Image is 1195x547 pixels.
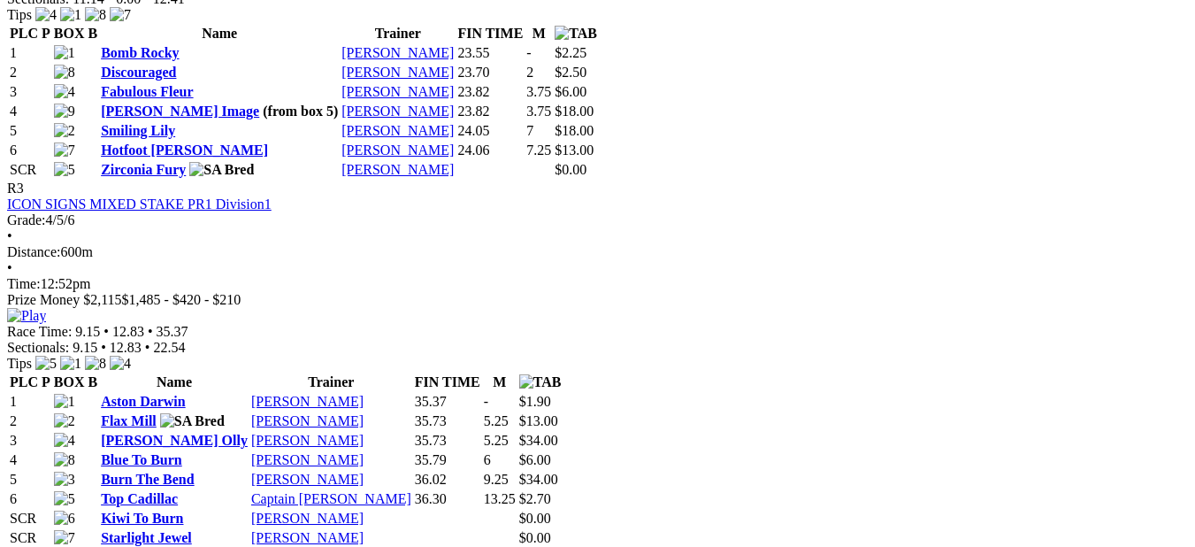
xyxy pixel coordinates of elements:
[341,123,454,138] a: [PERSON_NAME]
[7,276,1188,292] div: 12:52pm
[9,64,51,81] td: 2
[519,472,558,487] span: $34.00
[341,143,454,158] a: [PERSON_NAME]
[456,122,524,140] td: 24.05
[555,162,586,177] span: $0.00
[484,413,509,428] text: 5.25
[7,260,12,275] span: •
[54,433,75,449] img: 4
[414,490,481,508] td: 36.30
[54,143,75,158] img: 7
[122,292,241,307] span: $1,485 - $420 - $210
[519,394,551,409] span: $1.90
[9,510,51,528] td: SCR
[555,65,586,80] span: $2.50
[101,162,186,177] a: Zirconia Fury
[54,491,75,507] img: 5
[101,472,195,487] a: Burn The Bend
[414,432,481,450] td: 35.73
[160,413,225,429] img: SA Bred
[54,530,75,546] img: 7
[525,25,552,42] th: M
[42,374,50,389] span: P
[7,212,46,227] span: Grade:
[519,452,551,467] span: $6.00
[251,413,364,428] a: [PERSON_NAME]
[555,26,597,42] img: TAB
[85,356,106,372] img: 8
[555,143,594,158] span: $13.00
[7,196,272,212] a: ICON SIGNS MIXED STAKE PR1 Division1
[7,276,41,291] span: Time:
[101,491,178,506] a: Top Cadillac
[456,83,524,101] td: 23.82
[414,451,481,469] td: 35.79
[7,244,1188,260] div: 600m
[85,7,106,23] img: 8
[555,84,586,99] span: $6.00
[251,452,364,467] a: [PERSON_NAME]
[9,432,51,450] td: 3
[341,104,454,119] a: [PERSON_NAME]
[54,123,75,139] img: 2
[101,394,186,409] a: Aston Darwin
[88,26,97,41] span: B
[263,104,338,119] span: (from box 5)
[456,103,524,120] td: 23.82
[153,340,185,355] span: 22.54
[101,45,179,60] a: Bomb Rocky
[7,7,32,22] span: Tips
[145,340,150,355] span: •
[9,122,51,140] td: 5
[75,324,100,339] span: 9.15
[54,394,75,410] img: 1
[484,433,509,448] text: 5.25
[7,292,1188,308] div: Prize Money $2,115
[9,412,51,430] td: 2
[9,529,51,547] td: SCR
[9,490,51,508] td: 6
[414,393,481,411] td: 35.37
[526,84,551,99] text: 3.75
[54,45,75,61] img: 1
[414,471,481,489] td: 36.02
[484,452,491,467] text: 6
[250,374,412,391] th: Trainer
[101,84,193,99] a: Fabulous Fleur
[103,324,109,339] span: •
[341,25,455,42] th: Trainer
[148,324,153,339] span: •
[9,161,51,179] td: SCR
[101,530,192,545] a: Starlight Jewel
[9,103,51,120] td: 4
[101,65,176,80] a: Discouraged
[189,162,254,178] img: SA Bred
[54,413,75,429] img: 2
[341,162,454,177] a: [PERSON_NAME]
[54,511,75,527] img: 6
[526,123,533,138] text: 7
[251,491,411,506] a: Captain [PERSON_NAME]
[9,142,51,159] td: 6
[484,491,516,506] text: 13.25
[110,356,131,372] img: 4
[456,64,524,81] td: 23.70
[100,25,339,42] th: Name
[341,45,454,60] a: [PERSON_NAME]
[54,65,75,81] img: 8
[101,413,157,428] a: Flax Mill
[483,374,517,391] th: M
[10,26,38,41] span: PLC
[9,451,51,469] td: 4
[519,433,558,448] span: $34.00
[101,340,106,355] span: •
[54,472,75,488] img: 3
[341,65,454,80] a: [PERSON_NAME]
[110,7,131,23] img: 7
[9,44,51,62] td: 1
[519,511,551,526] span: $0.00
[414,412,481,430] td: 35.73
[484,394,488,409] text: -
[42,26,50,41] span: P
[7,181,24,196] span: R3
